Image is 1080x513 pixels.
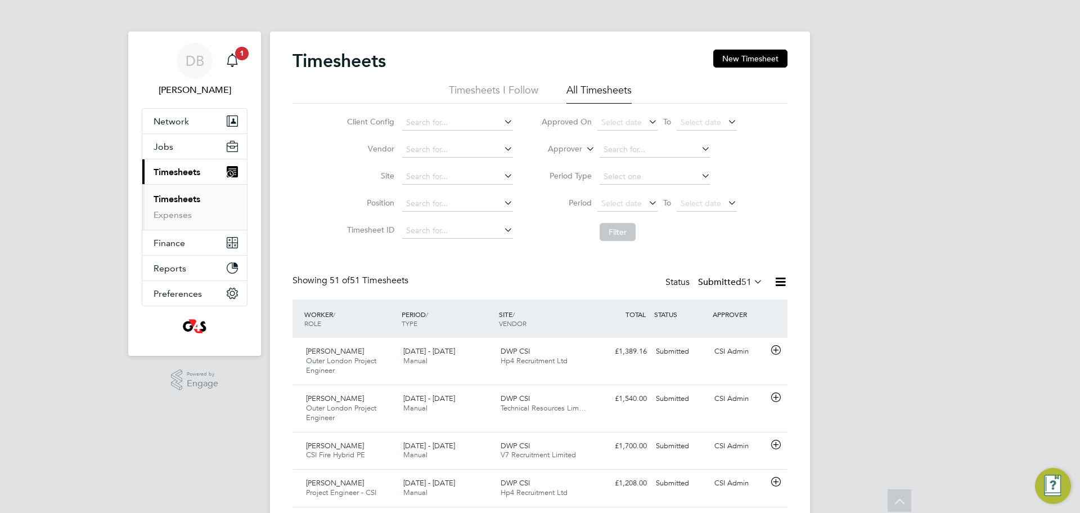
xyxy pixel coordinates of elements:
[344,225,394,235] label: Timesheet ID
[344,198,394,208] label: Position
[187,379,218,389] span: Engage
[651,304,710,324] div: STATUS
[403,488,427,497] span: Manual
[1035,468,1071,504] button: Engage Resource Center
[304,319,321,328] span: ROLE
[501,394,530,403] span: DWP CSI
[665,275,765,291] div: Status
[601,198,642,208] span: Select date
[681,198,721,208] span: Select date
[512,310,515,319] span: /
[154,141,173,152] span: Jobs
[154,167,200,177] span: Timesheets
[154,238,185,248] span: Finance
[142,281,247,306] button: Preferences
[541,198,592,208] label: Period
[142,318,247,336] a: Go to home page
[593,474,651,493] div: £1,208.00
[142,109,247,133] button: Network
[600,223,636,241] button: Filter
[142,230,247,255] button: Finance
[501,478,530,488] span: DWP CSI
[306,394,364,403] span: [PERSON_NAME]
[600,142,710,158] input: Search for...
[501,488,568,497] span: Hp4 Recruitment Ltd
[403,356,427,365] span: Manual
[142,256,247,280] button: Reports
[128,32,261,356] nav: Main navigation
[402,115,513,131] input: Search for...
[541,171,592,181] label: Period Type
[344,144,394,154] label: Vendor
[142,43,247,97] a: DB[PERSON_NAME]
[710,474,768,493] div: CSI Admin
[221,43,244,79] a: 1
[449,83,538,104] li: Timesheets I Follow
[499,319,526,328] span: VENDOR
[651,390,710,408] div: Submitted
[402,223,513,239] input: Search for...
[501,403,586,413] span: Technical Resources Lim…
[713,50,787,68] button: New Timesheet
[501,356,568,365] span: Hp4 Recruitment Ltd
[403,450,427,460] span: Manual
[181,318,209,336] img: g4sssuk-logo-retina.png
[399,304,496,333] div: PERIOD
[306,346,364,356] span: [PERSON_NAME]
[625,310,646,319] span: TOTAL
[741,276,751,288] span: 51
[306,403,376,422] span: Outer London Project Engineer
[501,346,530,356] span: DWP CSI
[541,117,592,127] label: Approved On
[402,169,513,185] input: Search for...
[600,169,710,185] input: Select one
[344,171,394,181] label: Site
[154,194,200,204] a: Timesheets
[301,304,399,333] div: WORKER
[710,342,768,361] div: CSI Admin
[710,390,768,408] div: CSI Admin
[306,441,364,450] span: [PERSON_NAME]
[235,47,249,60] span: 1
[142,184,247,230] div: Timesheets
[593,342,651,361] div: £1,389.16
[403,346,455,356] span: [DATE] - [DATE]
[651,474,710,493] div: Submitted
[402,142,513,158] input: Search for...
[306,478,364,488] span: [PERSON_NAME]
[593,437,651,456] div: £1,700.00
[651,437,710,456] div: Submitted
[154,288,202,299] span: Preferences
[186,53,204,68] span: DB
[651,342,710,361] div: Submitted
[171,369,219,391] a: Powered byEngage
[333,310,335,319] span: /
[681,117,721,127] span: Select date
[154,116,189,127] span: Network
[710,304,768,324] div: APPROVER
[501,441,530,450] span: DWP CSI
[402,319,417,328] span: TYPE
[532,144,582,155] label: Approver
[660,195,674,210] span: To
[344,117,394,127] label: Client Config
[593,390,651,408] div: £1,540.00
[403,394,455,403] span: [DATE] - [DATE]
[426,310,428,319] span: /
[710,437,768,456] div: CSI Admin
[154,209,192,220] a: Expenses
[142,83,247,97] span: David Bringhurst
[330,275,408,286] span: 51 Timesheets
[154,263,186,274] span: Reports
[660,114,674,129] span: To
[402,196,513,212] input: Search for...
[403,478,455,488] span: [DATE] - [DATE]
[306,488,376,497] span: Project Engineer - CSI
[698,276,763,288] label: Submitted
[566,83,632,104] li: All Timesheets
[292,275,411,287] div: Showing
[330,275,350,286] span: 51 of
[142,159,247,184] button: Timesheets
[142,134,247,159] button: Jobs
[403,441,455,450] span: [DATE] - [DATE]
